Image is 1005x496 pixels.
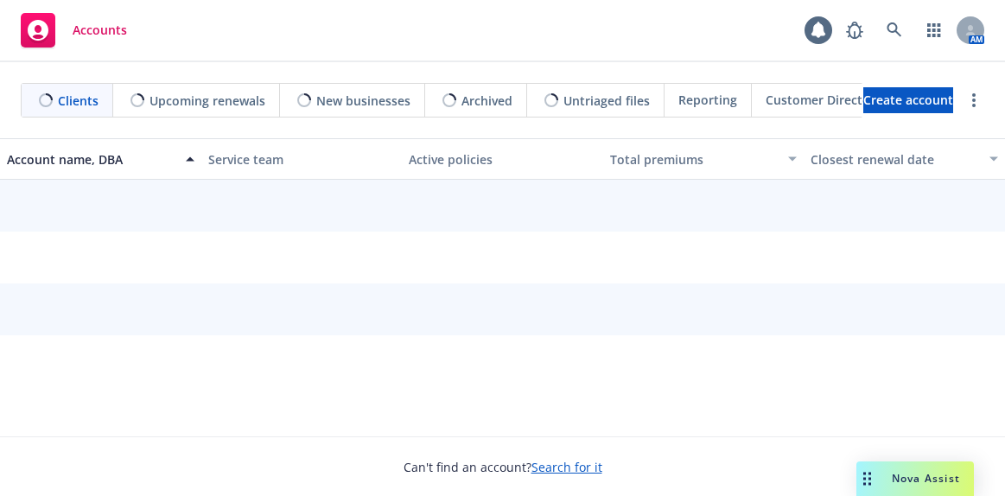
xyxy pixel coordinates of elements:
div: Drag to move [856,461,878,496]
div: Active policies [409,150,596,169]
button: Nova Assist [856,461,974,496]
button: Active policies [402,138,603,180]
div: Account name, DBA [7,150,175,169]
a: Switch app [917,13,951,48]
span: Customer Directory [766,91,882,109]
span: Nova Assist [892,471,960,486]
div: Service team [208,150,396,169]
span: Accounts [73,23,127,37]
span: Clients [58,92,99,110]
a: Search [877,13,912,48]
button: Closest renewal date [804,138,1005,180]
span: Untriaged files [563,92,650,110]
a: Report a Bug [837,13,872,48]
div: Total premiums [610,150,779,169]
span: New businesses [316,92,410,110]
span: Upcoming renewals [149,92,265,110]
span: Reporting [678,91,737,109]
span: Archived [461,92,512,110]
button: Service team [201,138,403,180]
span: Create account [863,84,953,117]
span: Can't find an account? [404,458,602,476]
div: Closest renewal date [811,150,979,169]
a: Search for it [531,459,602,475]
button: Total premiums [603,138,805,180]
a: more [964,90,984,111]
a: Accounts [14,6,134,54]
a: Create account [863,87,953,113]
